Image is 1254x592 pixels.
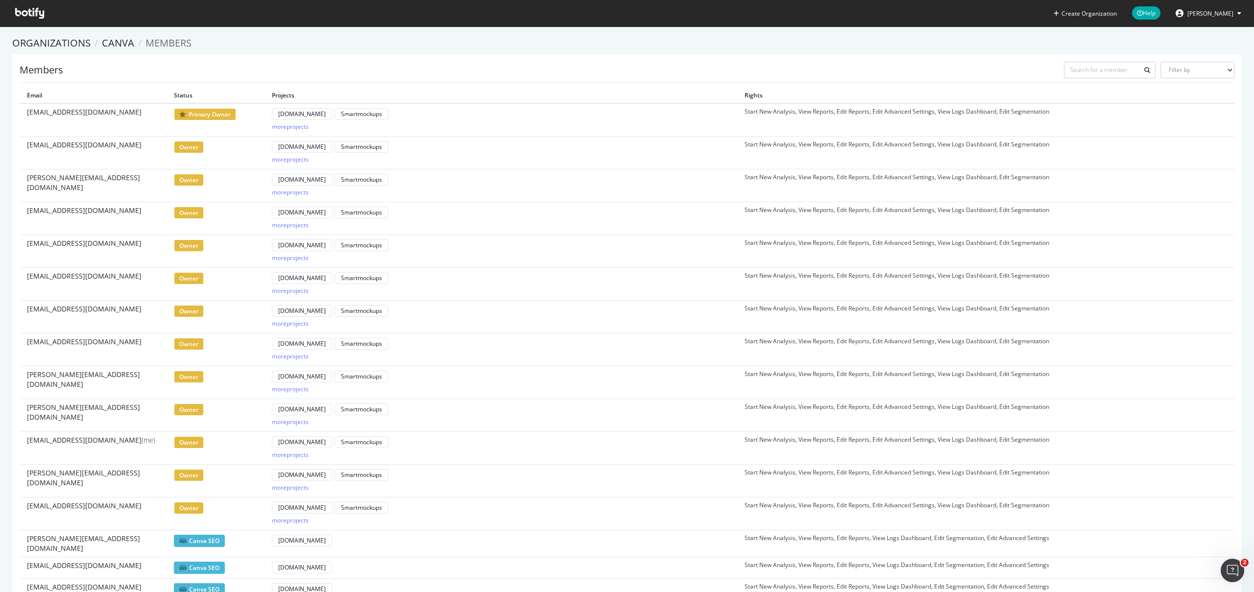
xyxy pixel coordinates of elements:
[272,535,332,546] button: [DOMAIN_NAME]
[272,416,309,428] button: moreprojects
[335,175,388,184] a: Smartmockups
[174,371,204,383] span: owner
[272,405,332,413] a: [DOMAIN_NAME]
[335,307,388,315] a: Smartmockups
[278,563,326,571] div: [DOMAIN_NAME]
[272,471,332,479] a: [DOMAIN_NAME]
[272,307,332,315] a: [DOMAIN_NAME]
[272,252,309,264] button: moreprojects
[335,274,388,282] a: Smartmockups
[272,142,332,151] a: [DOMAIN_NAME]
[737,202,1210,235] td: Start New Analysis, View Reports, Edit Reports, Edit Advanced Settings, View Logs Dashboard, Edit...
[272,286,309,295] div: more projects
[341,110,382,118] div: Smartmockups
[341,208,382,216] div: Smartmockups
[272,438,332,446] a: [DOMAIN_NAME]
[1064,62,1156,78] input: Search for a member
[272,563,332,571] a: [DOMAIN_NAME]
[174,469,204,481] span: owner
[27,271,142,281] span: [EMAIL_ADDRESS][DOMAIN_NAME]
[272,187,309,198] button: moreprojects
[272,318,309,330] button: moreprojects
[272,174,332,186] button: [DOMAIN_NAME]
[272,272,332,284] button: [DOMAIN_NAME]
[272,175,332,184] a: [DOMAIN_NAME]
[142,435,155,445] span: (me)
[265,88,737,103] th: Projects
[335,305,388,317] button: Smartmockups
[27,403,159,422] span: [PERSON_NAME][EMAIL_ADDRESS][DOMAIN_NAME]
[737,497,1210,530] td: Start New Analysis, View Reports, Edit Reports, Edit Advanced Settings, View Logs Dashboard, Edit...
[272,515,309,526] button: moreprojects
[1168,5,1249,21] button: [PERSON_NAME]
[1053,9,1117,18] button: Create Organization
[27,534,159,553] span: [PERSON_NAME][EMAIL_ADDRESS][DOMAIN_NAME]
[272,482,309,494] button: moreprojects
[737,431,1210,464] td: Start New Analysis, View Reports, Edit Reports, Edit Advanced Settings, View Logs Dashboard, Edit...
[272,241,332,249] a: [DOMAIN_NAME]
[272,110,332,118] a: [DOMAIN_NAME]
[335,272,388,284] button: Smartmockups
[272,418,309,426] div: more projects
[335,502,388,514] button: Smartmockups
[1221,559,1244,582] iframe: Intercom live chat
[1241,559,1249,567] span: 2
[341,142,382,151] div: Smartmockups
[278,142,326,151] div: [DOMAIN_NAME]
[272,122,309,131] div: more projects
[27,337,142,347] span: [EMAIL_ADDRESS][DOMAIN_NAME]
[272,219,309,231] button: moreprojects
[278,503,326,512] div: [DOMAIN_NAME]
[341,241,382,249] div: Smartmockups
[335,372,388,380] a: Smartmockups
[335,241,388,249] a: Smartmockups
[1132,6,1160,20] span: Help
[272,274,332,282] a: [DOMAIN_NAME]
[737,366,1210,399] td: Start New Analysis, View Reports, Edit Reports, Edit Advanced Settings, View Logs Dashboard, Edit...
[737,169,1210,202] td: Start New Analysis, View Reports, Edit Reports, Edit Advanced Settings, View Logs Dashboard, Edit...
[272,536,332,545] a: [DOMAIN_NAME]
[272,285,309,297] button: moreprojects
[272,254,309,262] div: more projects
[278,274,326,282] div: [DOMAIN_NAME]
[335,110,388,118] a: Smartmockups
[278,372,326,380] div: [DOMAIN_NAME]
[335,239,388,251] button: Smartmockups
[278,241,326,249] div: [DOMAIN_NAME]
[737,267,1210,300] td: Start New Analysis, View Reports, Edit Reports, Edit Advanced Settings, View Logs Dashboard, Edit...
[278,110,326,118] div: [DOMAIN_NAME]
[335,339,388,348] a: Smartmockups
[12,36,1242,50] ol: breadcrumbs
[335,207,388,218] button: Smartmockups
[272,352,309,360] div: more projects
[27,468,159,488] span: [PERSON_NAME][EMAIL_ADDRESS][DOMAIN_NAME]
[341,274,382,282] div: Smartmockups
[174,207,204,219] span: owner
[335,469,388,481] button: Smartmockups
[174,502,204,514] span: owner
[174,272,204,284] span: owner
[27,140,142,150] span: [EMAIL_ADDRESS][DOMAIN_NAME]
[341,471,382,479] div: Smartmockups
[737,88,1210,103] th: Rights
[737,557,1210,578] td: Start New Analysis, View Reports, Edit Reports, View Logs Dashboard, Edit Segmentation, Edit Adva...
[167,88,265,103] th: Status
[335,141,388,153] button: Smartmockups
[341,503,382,512] div: Smartmockups
[272,449,309,461] button: moreprojects
[278,471,326,479] div: [DOMAIN_NAME]
[737,136,1210,169] td: Start New Analysis, View Reports, Edit Reports, Edit Advanced Settings, View Logs Dashboard, Edit...
[335,403,388,415] button: Smartmockups
[27,107,142,117] span: [EMAIL_ADDRESS][DOMAIN_NAME]
[174,436,204,449] span: owner
[737,300,1210,333] td: Start New Analysis, View Reports, Edit Reports, Edit Advanced Settings, View Logs Dashboard, Edit...
[27,501,142,511] span: [EMAIL_ADDRESS][DOMAIN_NAME]
[335,503,388,512] a: Smartmockups
[102,36,134,49] a: Canva
[335,108,388,120] button: Smartmockups
[27,435,155,445] span: [EMAIL_ADDRESS][DOMAIN_NAME]
[272,154,309,166] button: moreprojects
[272,108,332,120] button: [DOMAIN_NAME]
[272,371,332,382] button: [DOMAIN_NAME]
[272,121,309,133] button: moreprojects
